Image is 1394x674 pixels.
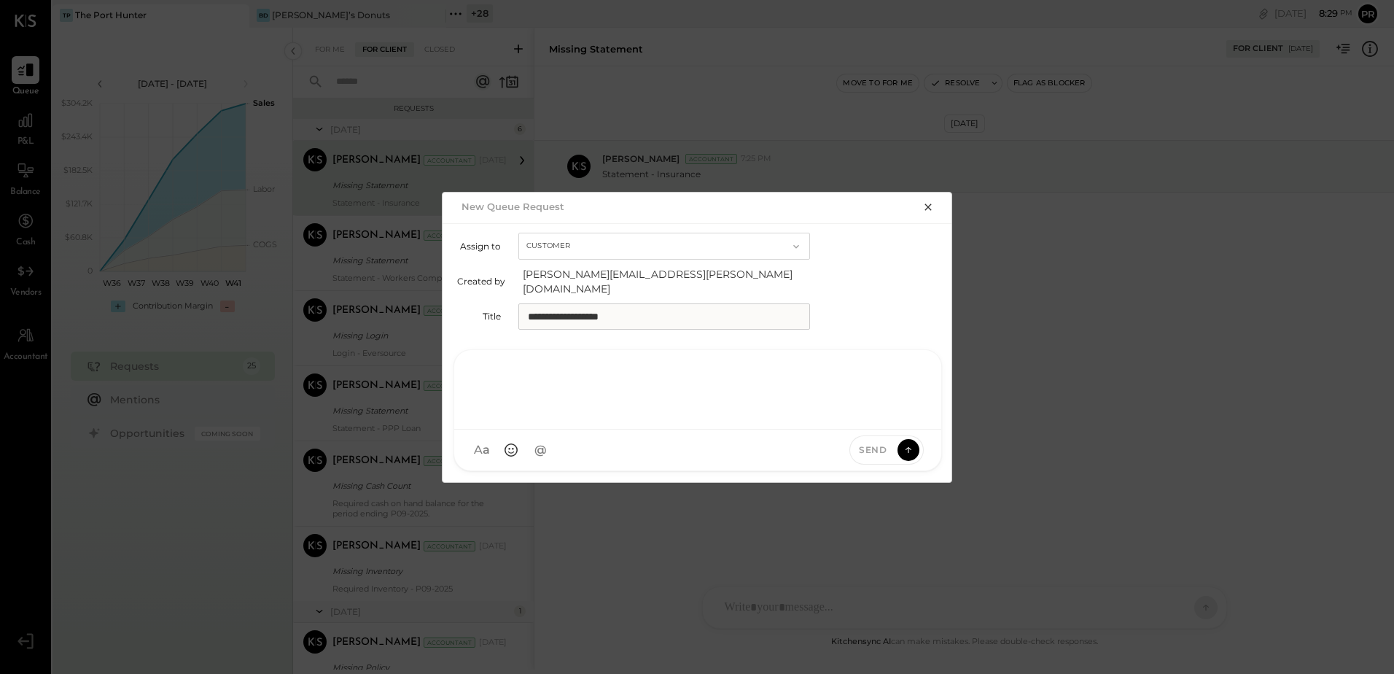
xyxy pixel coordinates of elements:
button: Aa [469,437,495,463]
label: Assign to [457,241,501,252]
span: Send [859,443,887,456]
label: Title [457,311,501,322]
span: [PERSON_NAME][EMAIL_ADDRESS][PERSON_NAME][DOMAIN_NAME] [523,267,814,296]
span: @ [534,443,547,457]
h2: New Queue Request [462,201,564,212]
button: Customer [518,233,810,260]
button: @ [527,437,553,463]
label: Created by [457,276,505,287]
span: a [483,443,490,457]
